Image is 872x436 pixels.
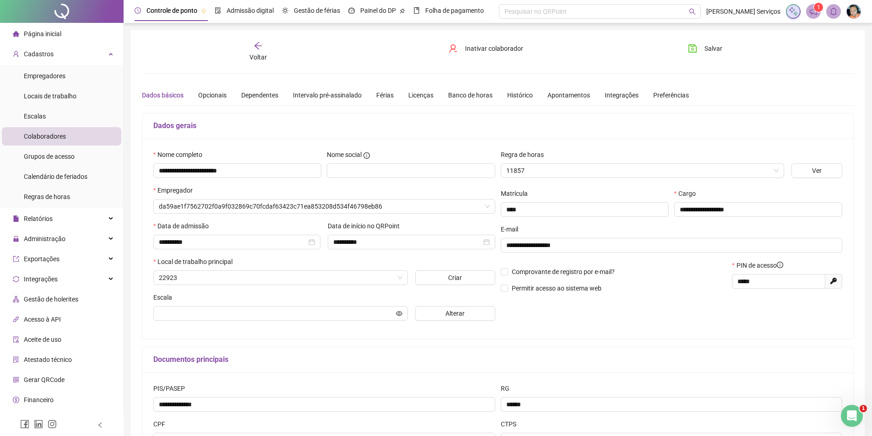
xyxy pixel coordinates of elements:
[153,383,191,393] label: PIS/PASEP
[135,7,141,14] span: clock-circle
[201,8,206,14] span: pushpin
[24,356,72,363] span: Atestado técnico
[413,7,420,14] span: book
[282,7,288,14] span: sun
[400,8,405,14] span: pushpin
[153,292,178,302] label: Escala
[24,72,65,80] span: Empregadores
[653,90,689,100] div: Preferências
[465,43,523,54] span: Inativar colaborador
[24,133,66,140] span: Colaboradores
[814,3,823,12] sup: 1
[396,310,402,317] span: eye
[363,152,370,159] span: info-circle
[153,354,842,365] h5: Documentos principais
[153,185,199,195] label: Empregador
[13,236,19,242] span: lock
[24,50,54,58] span: Cadastros
[442,41,530,56] button: Inativar colaborador
[348,7,355,14] span: dashboard
[777,262,783,268] span: info-circle
[605,90,639,100] div: Integrações
[142,90,184,100] div: Dados básicos
[689,8,696,15] span: search
[24,235,65,242] span: Administração
[48,420,57,429] span: instagram
[328,221,406,231] label: Data de início no QRPoint
[847,5,861,18] img: 16970
[706,6,780,16] span: [PERSON_NAME] Serviços
[24,376,65,383] span: Gerar QRCode
[159,271,402,285] span: 22923
[841,405,863,427] iframe: Intercom live chat
[507,90,533,100] div: Histórico
[448,273,462,283] span: Criar
[24,215,53,222] span: Relatórios
[415,306,495,321] button: Alterar
[293,90,362,100] div: Intervalo pré-assinalado
[24,336,61,343] span: Aceite de uso
[13,377,19,383] span: qrcode
[24,255,60,263] span: Exportações
[809,7,818,16] span: notification
[704,43,722,54] span: Salvar
[159,199,490,213] span: da59ae1f7562702f0a9f032869c70fcdaf63423c71ea853208d534f46798eb86
[408,90,433,100] div: Licenças
[415,270,495,285] button: Criar
[13,215,19,222] span: file
[506,164,779,178] span: 11857
[24,396,54,404] span: Financeiro
[13,31,19,37] span: home
[34,420,43,429] span: linkedin
[215,7,221,14] span: file-done
[13,51,19,57] span: user-add
[829,7,838,16] span: bell
[788,6,798,16] img: sparkle-icon.fc2bf0ac1784a2077858766a79e2daf3.svg
[153,221,215,231] label: Data de admissão
[20,420,29,429] span: facebook
[681,41,729,56] button: Salvar
[13,296,19,302] span: apartment
[24,92,76,100] span: Locais de trabalho
[449,44,458,53] span: user-delete
[737,260,783,270] span: PIN de acesso
[13,336,19,343] span: audit
[13,397,19,403] span: dollar
[688,44,697,53] span: save
[249,54,267,61] span: Voltar
[13,276,19,282] span: sync
[24,173,87,180] span: Calendário de feriados
[24,316,61,323] span: Acesso à API
[860,405,867,412] span: 1
[24,30,61,38] span: Página inicial
[13,316,19,323] span: api
[13,356,19,363] span: solution
[146,7,197,14] span: Controle de ponto
[812,166,822,176] span: Ver
[198,90,227,100] div: Opcionais
[24,113,46,120] span: Escalas
[547,90,590,100] div: Apontamentos
[24,296,78,303] span: Gestão de holerites
[448,90,493,100] div: Banco de horas
[512,285,601,292] span: Permitir acesso ao sistema web
[294,7,340,14] span: Gestão de férias
[254,41,263,50] span: arrow-left
[227,7,274,14] span: Admissão digital
[376,90,394,100] div: Férias
[501,224,524,234] label: E-mail
[501,150,550,160] label: Regra de horas
[445,308,465,318] span: Alterar
[501,383,515,393] label: RG
[241,90,278,100] div: Dependentes
[791,163,842,178] button: Ver
[24,275,58,283] span: Integrações
[97,422,103,428] span: left
[360,7,396,14] span: Painel do DP
[327,150,362,160] span: Nome social
[153,120,842,131] h5: Dados gerais
[512,268,615,275] span: Comprovante de registro por e-mail?
[501,419,522,429] label: CTPS
[817,4,820,11] span: 1
[153,257,238,267] label: Local de trabalho principal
